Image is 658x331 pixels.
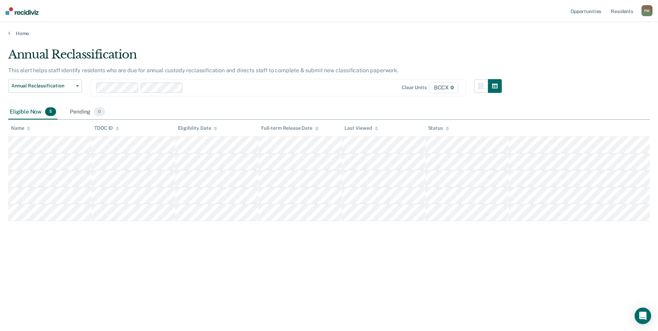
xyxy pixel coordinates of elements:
[261,125,319,131] div: Full-term Release Date
[641,5,652,16] div: P W
[94,125,119,131] div: TDOC ID
[68,105,106,120] div: Pending0
[635,308,651,324] div: Open Intercom Messenger
[45,107,56,116] span: 5
[429,82,459,93] span: BCCX
[402,85,427,90] div: Clear units
[6,7,39,15] img: Recidiviz
[8,47,502,67] div: Annual Reclassification
[641,5,652,16] button: PW
[428,125,449,131] div: Status
[94,107,105,116] span: 0
[8,79,82,93] button: Annual Reclassification
[178,125,217,131] div: Eligibility Date
[8,67,399,74] p: This alert helps staff identify residents who are due for annual custody reclassification and dir...
[344,125,378,131] div: Last Viewed
[11,83,73,89] span: Annual Reclassification
[8,30,650,36] a: Home
[8,105,57,120] div: Eligible Now5
[11,125,30,131] div: Name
